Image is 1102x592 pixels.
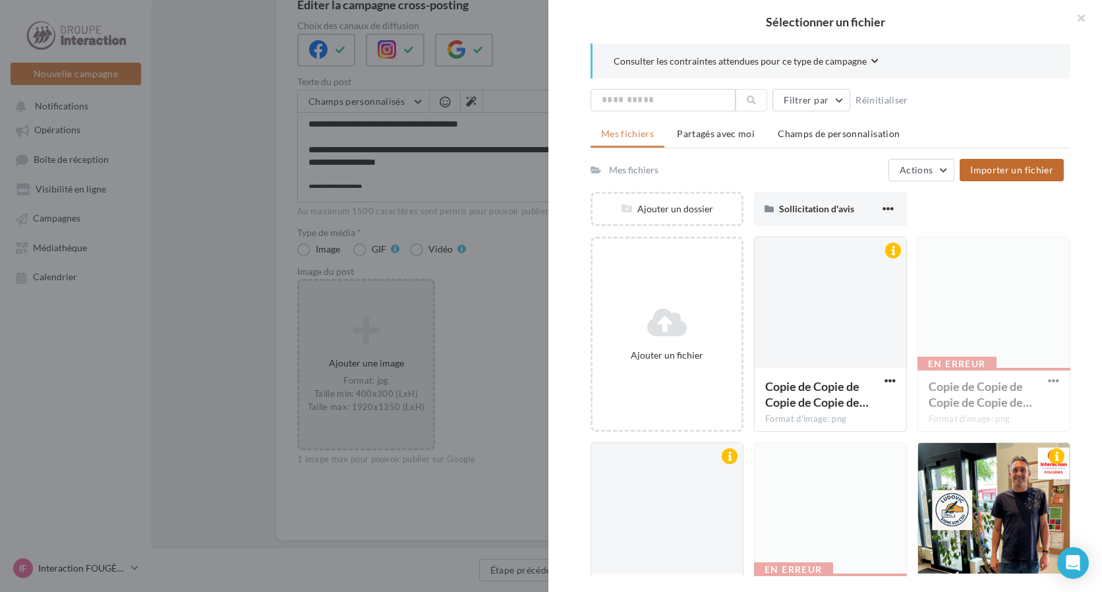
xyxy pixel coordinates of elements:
span: Mes fichiers [601,128,654,139]
button: Filtrer par [772,89,850,111]
div: Mes fichiers [609,163,658,177]
span: Copie de Copie de Copie de Copie de Copie de Copie de Copie de Copie de Copie de Copie de Copie de C [765,379,869,409]
span: Consulter les contraintes attendues pour ce type de campagne [614,55,867,68]
span: Actions [900,164,933,175]
div: Open Intercom Messenger [1057,547,1089,579]
span: Partagés avec moi [677,128,755,139]
div: Ajouter un fichier [598,349,736,362]
span: Sollicitation d'avis [779,203,854,214]
button: Réinitialiser [850,92,913,108]
button: Consulter les contraintes attendues pour ce type de campagne [614,54,879,71]
div: Format d'image: png [765,413,896,425]
button: Importer un fichier [960,159,1064,181]
h2: Sélectionner un fichier [569,16,1081,28]
button: Actions [888,159,954,181]
div: Ajouter un dossier [593,202,741,216]
span: Importer un fichier [970,164,1053,175]
span: Champs de personnalisation [778,128,900,139]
